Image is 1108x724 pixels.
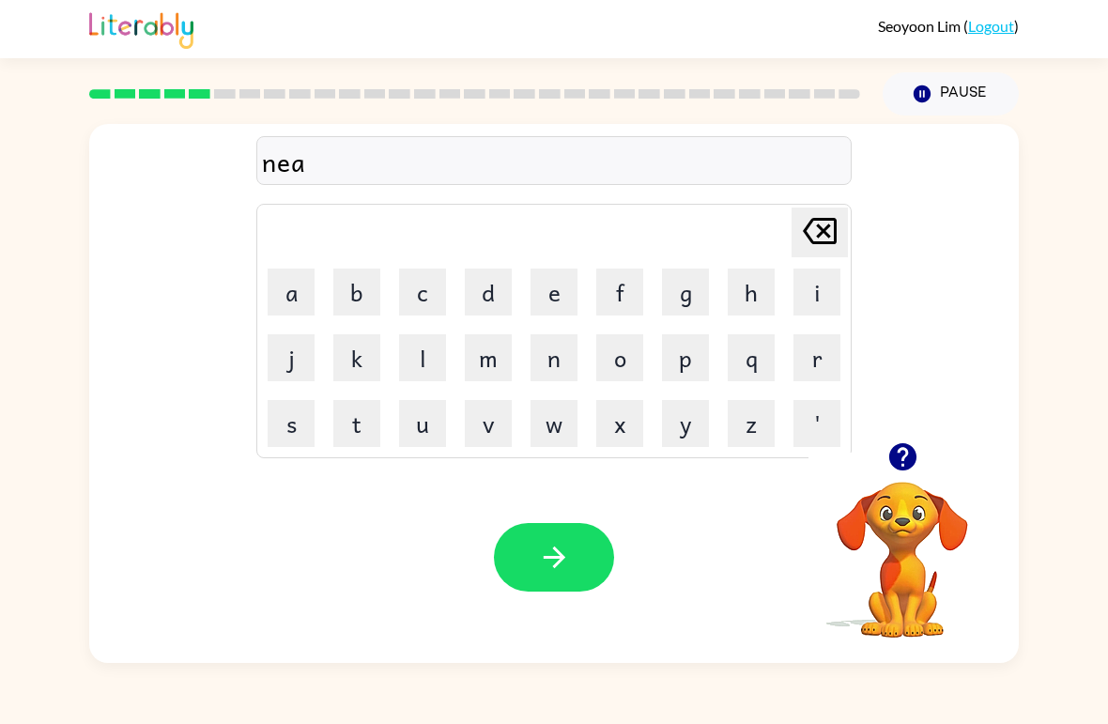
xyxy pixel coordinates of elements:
[793,334,840,381] button: r
[89,8,193,49] img: Literably
[968,17,1014,35] a: Logout
[878,17,1019,35] div: ( )
[399,400,446,447] button: u
[728,269,775,316] button: h
[268,269,315,316] button: a
[333,269,380,316] button: b
[399,269,446,316] button: c
[662,269,709,316] button: g
[531,269,577,316] button: e
[531,334,577,381] button: n
[596,400,643,447] button: x
[465,400,512,447] button: v
[531,400,577,447] button: w
[878,17,963,35] span: Seoyoon Lim
[465,334,512,381] button: m
[728,400,775,447] button: z
[333,334,380,381] button: k
[808,453,996,640] video: Your browser must support playing .mp4 files to use Literably. Please try using another browser.
[596,334,643,381] button: o
[793,400,840,447] button: '
[333,400,380,447] button: t
[883,72,1019,116] button: Pause
[596,269,643,316] button: f
[399,334,446,381] button: l
[268,400,315,447] button: s
[662,334,709,381] button: p
[728,334,775,381] button: q
[662,400,709,447] button: y
[465,269,512,316] button: d
[793,269,840,316] button: i
[268,334,315,381] button: j
[262,142,846,181] div: nea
